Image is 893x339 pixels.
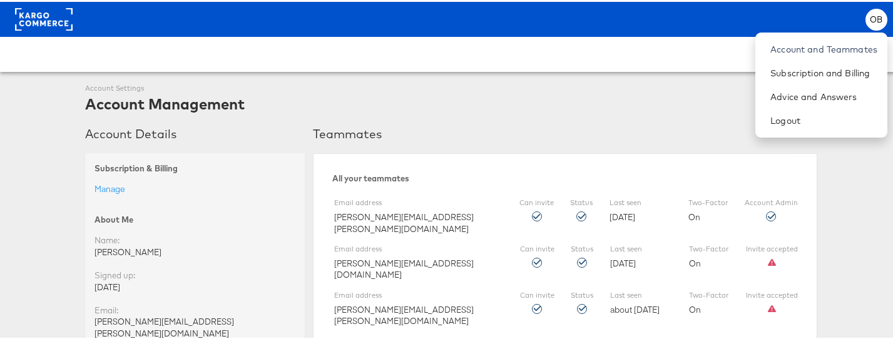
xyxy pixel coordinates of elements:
a: Logout [770,113,877,125]
div: On [689,243,729,267]
label: Email address [334,243,503,253]
label: Status [570,196,593,206]
div: [PERSON_NAME] [94,245,295,256]
label: Can invite [519,196,554,206]
a: Subscription and Billing [770,65,877,78]
h3: Teammates [313,124,817,139]
a: Manage [94,181,125,193]
a: Account and Teammates [770,41,877,54]
label: Signed up: [94,268,135,280]
label: Account Admin [745,196,798,206]
label: Two-Factor [689,243,729,253]
div: Account Management [85,91,245,113]
div: Subscription & Billing [94,161,295,173]
label: Two-Factor [689,289,729,299]
div: [PERSON_NAME][EMAIL_ADDRESS][DOMAIN_NAME] [334,243,503,279]
div: [DATE] [610,243,673,267]
label: Name: [94,233,120,245]
label: Email: [94,303,118,315]
label: Email address [334,289,503,299]
div: [DATE] [610,196,672,221]
label: Invite accepted [746,289,798,299]
label: Two-Factor [688,196,728,206]
label: Invite accepted [746,243,798,253]
label: Can invite [520,243,554,253]
div: [DATE] [94,280,295,291]
div: [PERSON_NAME][EMAIL_ADDRESS][PERSON_NAME][DOMAIN_NAME] [334,196,503,233]
div: On [689,289,729,313]
h3: Account Details [85,124,305,139]
label: Can invite [520,289,554,299]
div: [PERSON_NAME][EMAIL_ADDRESS][PERSON_NAME][DOMAIN_NAME] [334,289,503,325]
label: Last seen [610,289,673,299]
div: Account Settings [85,82,245,92]
span: OB [870,14,883,22]
label: Status [571,243,593,253]
label: Last seen [610,243,673,253]
label: Email address [334,196,503,206]
a: Advice and Answers [770,89,877,101]
div: about [DATE] [610,289,673,313]
label: Status [571,289,593,299]
label: Last seen [610,196,672,206]
div: About Me [94,212,295,224]
div: [PERSON_NAME][EMAIL_ADDRESS][PERSON_NAME][DOMAIN_NAME] [94,314,295,337]
div: On [688,196,728,221]
div: All your teammates [332,171,798,183]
